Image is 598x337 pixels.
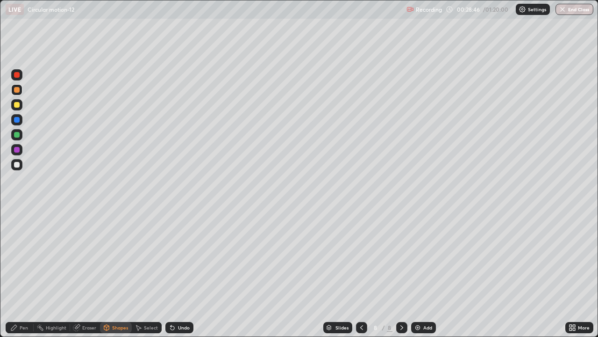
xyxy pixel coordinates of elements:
div: 8 [371,325,380,330]
img: end-class-cross [559,6,566,13]
div: 8 [387,323,392,332]
div: Undo [178,325,190,330]
div: More [578,325,590,330]
img: add-slide-button [414,324,421,331]
div: Slides [335,325,349,330]
div: / [382,325,385,330]
div: Select [144,325,158,330]
img: recording.375f2c34.svg [406,6,414,13]
p: Settings [528,7,546,12]
button: End Class [555,4,593,15]
p: Circular motion-12 [28,6,74,13]
img: class-settings-icons [519,6,526,13]
p: LIVE [8,6,21,13]
div: Pen [20,325,28,330]
div: Add [423,325,432,330]
div: Highlight [46,325,66,330]
p: Recording [416,6,442,13]
div: Shapes [112,325,128,330]
div: Eraser [82,325,96,330]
